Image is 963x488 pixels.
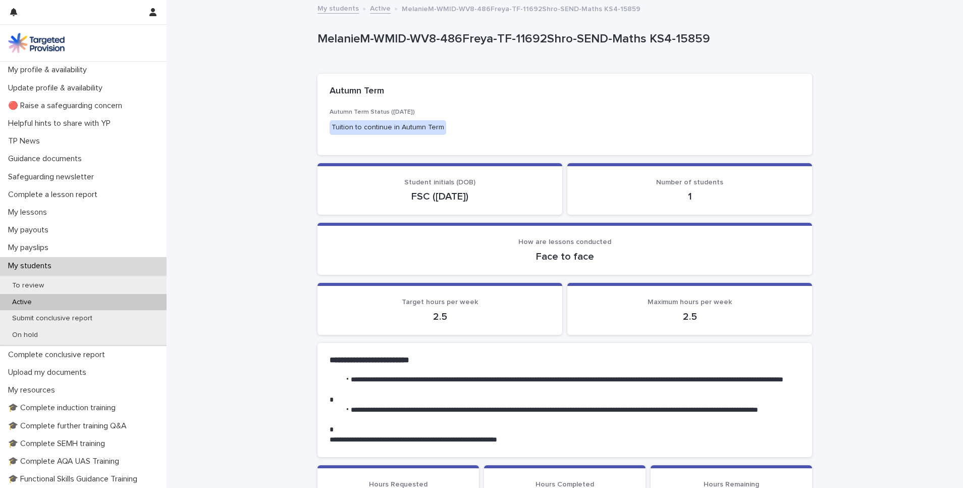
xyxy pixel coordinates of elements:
p: To review [4,281,52,290]
p: MelanieM-WMID-WV8-486Freya-TF-11692Shro-SEND-Maths KS4-15859 [402,3,640,14]
a: My students [317,2,359,14]
p: 2.5 [330,311,550,323]
p: MelanieM-WMID-WV8-486Freya-TF-11692Shro-SEND-Maths KS4-15859 [317,32,808,46]
p: My payslips [4,243,57,253]
p: 🔴 Raise a safeguarding concern [4,101,130,111]
p: My resources [4,385,63,395]
p: 🎓 Complete AQA UAS Training [4,457,127,466]
p: 1 [579,190,800,203]
p: My payouts [4,225,57,235]
p: My profile & availability [4,65,95,75]
p: On hold [4,331,46,339]
p: Complete conclusive report [4,350,113,360]
p: Guidance documents [4,154,90,164]
h2: Autumn Term [330,86,384,97]
p: Safeguarding newsletter [4,172,102,182]
p: TP News [4,136,48,146]
div: Tuition to continue in Autumn Term [330,120,446,135]
p: My lessons [4,208,55,217]
p: Submit conclusive report [4,314,100,323]
span: Number of students [656,179,723,186]
p: FSC ([DATE]) [330,190,550,203]
p: 🎓 Complete induction training [4,403,124,413]
span: How are lessons conducted [518,238,611,246]
p: Active [4,298,40,307]
span: Hours Remaining [704,481,759,488]
img: M5nRWzHhSzIhMunXDL62 [8,33,65,53]
p: Upload my documents [4,368,94,377]
span: Student initials (DOB) [404,179,475,186]
a: Active [370,2,391,14]
span: Target hours per week [402,299,478,306]
span: Maximum hours per week [648,299,732,306]
p: 🎓 Functional Skills Guidance Training [4,474,145,484]
p: Face to face [330,251,800,263]
span: Hours Requested [369,481,427,488]
p: 🎓 Complete further training Q&A [4,421,135,431]
p: Update profile & availability [4,83,111,93]
p: My students [4,261,60,271]
span: Hours Completed [536,481,594,488]
p: Helpful hints to share with YP [4,119,119,128]
p: 🎓 Complete SEMH training [4,439,113,449]
p: 2.5 [579,311,800,323]
span: Autumn Term Status ([DATE]) [330,109,415,115]
p: Complete a lesson report [4,190,105,200]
